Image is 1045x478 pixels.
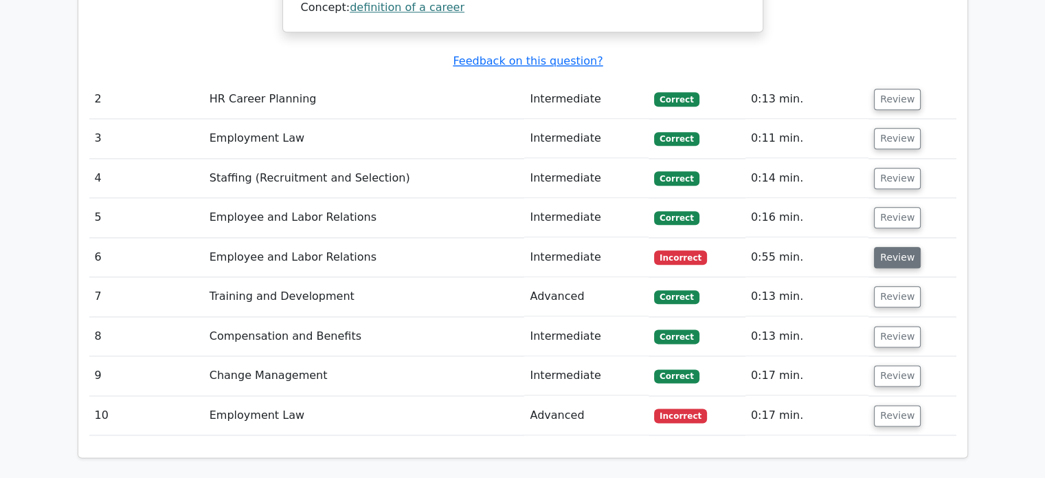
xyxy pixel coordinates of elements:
[745,277,868,316] td: 0:13 min.
[745,317,868,356] td: 0:13 min.
[89,159,204,198] td: 4
[654,92,699,106] span: Correct
[745,159,868,198] td: 0:14 min.
[745,356,868,395] td: 0:17 min.
[204,80,525,119] td: HR Career Planning
[874,286,921,307] button: Review
[654,329,699,343] span: Correct
[89,356,204,395] td: 9
[654,409,707,422] span: Incorrect
[204,317,525,356] td: Compensation and Benefits
[524,396,649,435] td: Advanced
[524,317,649,356] td: Intermediate
[745,198,868,237] td: 0:16 min.
[524,198,649,237] td: Intermediate
[524,238,649,277] td: Intermediate
[89,119,204,158] td: 3
[524,356,649,395] td: Intermediate
[874,247,921,268] button: Review
[204,198,525,237] td: Employee and Labor Relations
[89,238,204,277] td: 6
[204,159,525,198] td: Staffing (Recruitment and Selection)
[204,396,525,435] td: Employment Law
[654,290,699,304] span: Correct
[89,396,204,435] td: 10
[745,238,868,277] td: 0:55 min.
[654,250,707,264] span: Incorrect
[745,80,868,119] td: 0:13 min.
[874,168,921,189] button: Review
[524,159,649,198] td: Intermediate
[745,396,868,435] td: 0:17 min.
[654,211,699,225] span: Correct
[204,238,525,277] td: Employee and Labor Relations
[204,119,525,158] td: Employment Law
[204,277,525,316] td: Training and Development
[874,365,921,387] button: Review
[89,80,204,119] td: 2
[524,277,649,316] td: Advanced
[301,1,745,15] div: Concept:
[524,80,649,119] td: Intermediate
[874,207,921,228] button: Review
[874,128,921,149] button: Review
[89,277,204,316] td: 7
[874,89,921,110] button: Review
[350,1,464,14] a: definition of a career
[89,317,204,356] td: 8
[654,369,699,383] span: Correct
[524,119,649,158] td: Intermediate
[453,54,603,67] a: Feedback on this question?
[874,405,921,426] button: Review
[654,132,699,146] span: Correct
[874,326,921,347] button: Review
[745,119,868,158] td: 0:11 min.
[204,356,525,395] td: Change Management
[89,198,204,237] td: 5
[654,171,699,185] span: Correct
